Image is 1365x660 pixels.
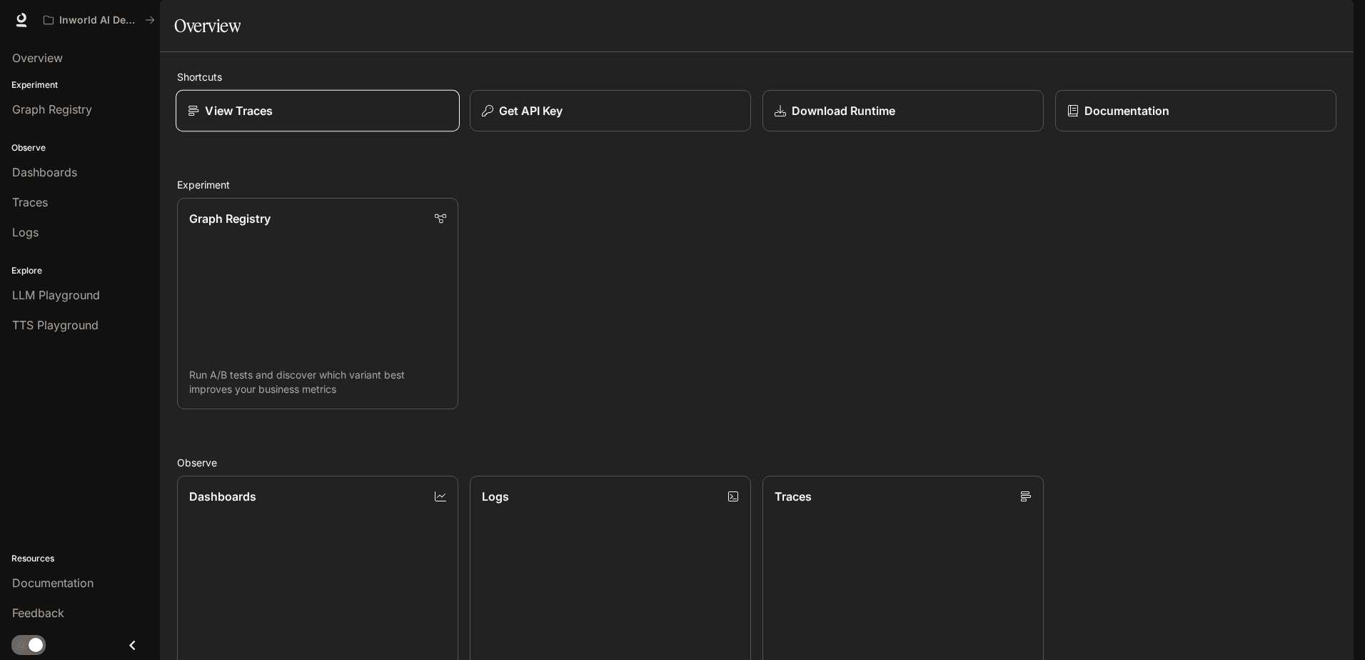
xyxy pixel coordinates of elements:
[177,177,1336,192] h2: Experiment
[189,488,256,505] p: Dashboards
[176,90,460,132] a: View Traces
[189,368,446,396] p: Run A/B tests and discover which variant best improves your business metrics
[59,14,139,26] p: Inworld AI Demos
[177,198,458,409] a: Graph RegistryRun A/B tests and discover which variant best improves your business metrics
[775,488,812,505] p: Traces
[482,488,509,505] p: Logs
[37,6,161,34] button: All workspaces
[174,11,241,40] h1: Overview
[499,102,563,119] p: Get API Key
[205,102,273,119] p: View Traces
[792,102,895,119] p: Download Runtime
[177,69,1336,84] h2: Shortcuts
[177,455,1336,470] h2: Observe
[762,90,1044,131] a: Download Runtime
[1055,90,1336,131] a: Documentation
[1084,102,1169,119] p: Documentation
[189,210,271,227] p: Graph Registry
[470,90,751,131] button: Get API Key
